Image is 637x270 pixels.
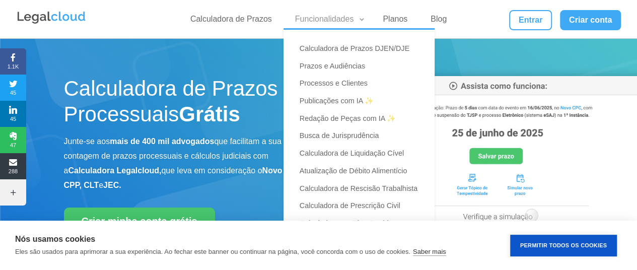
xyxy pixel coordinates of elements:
a: Planos [377,14,413,29]
a: Calculadora de Prescrição Civil [294,197,435,215]
p: Junte-se aos que facilitam a sua contagem de prazos processuais e cálculos judiciais com a que le... [64,134,305,192]
a: Prazos e Audiências [294,57,435,75]
a: Redação de Peças com IA ✨ [294,110,435,127]
p: Eles são usados para aprimorar a sua experiência. Ao fechar este banner ou continuar na página, v... [15,248,410,255]
b: JEC. [103,181,121,189]
a: Entrar [509,10,551,30]
a: Atualização de Débito Alimentício [294,162,435,180]
a: Saber mais [413,248,446,256]
a: Calculadora em Dias Corridos [294,215,435,232]
strong: Nós usamos cookies [15,235,95,243]
b: Novo CPC, CPP, CLT [64,166,304,189]
a: Funcionalidades [289,14,366,29]
a: Publicações com IA ✨ [294,92,435,110]
a: Criar minha conta grátis [64,208,215,235]
a: Calculadora de Liquidação Cível [294,145,435,162]
a: Criar conta [560,10,621,30]
a: Logo da Legalcloud [16,18,87,27]
a: Calculadora de Prazos [184,14,278,29]
b: mais de 400 mil advogados [110,137,214,146]
button: Permitir Todos os Cookies [510,235,617,256]
a: Calculadora de Prazos DJEN/DJE [294,40,435,57]
h1: Calculadora de Prazos Processuais [64,76,305,132]
a: Busca de Jurisprudência [294,127,435,145]
a: Calculadora de Rescisão Trabalhista [294,180,435,197]
img: Legalcloud Logo [16,10,87,25]
b: Calculadora Legalcloud, [68,166,161,175]
a: Processos e Clientes [294,75,435,92]
strong: Grátis [179,102,240,126]
a: Blog [424,14,453,29]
